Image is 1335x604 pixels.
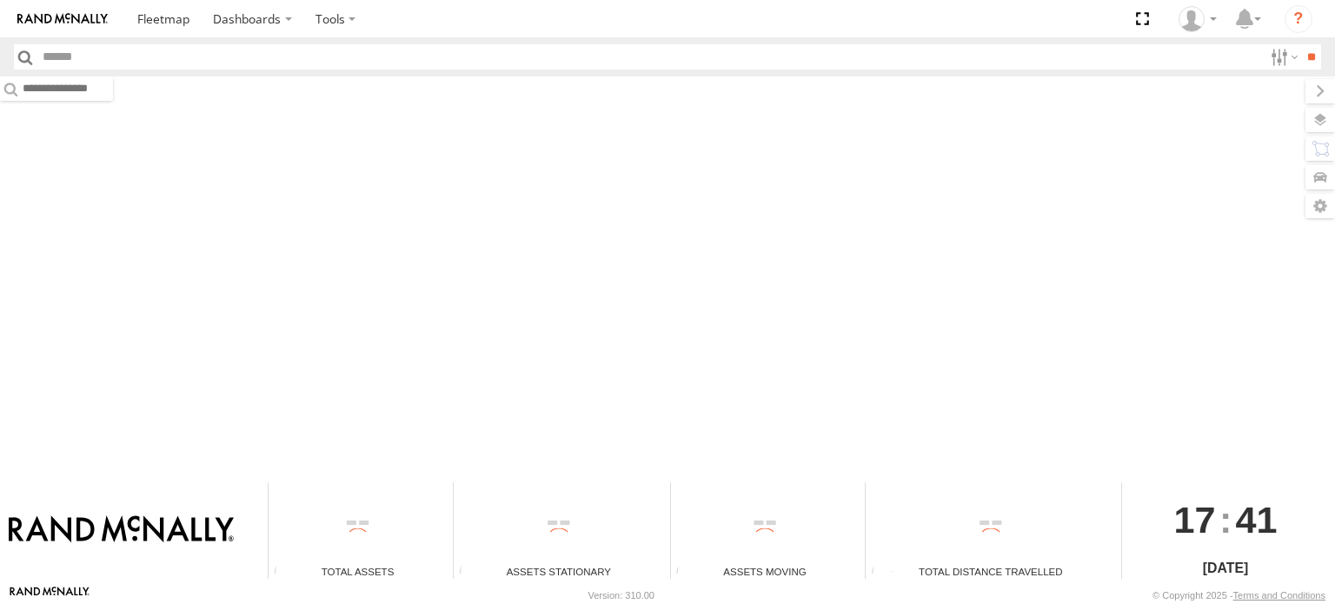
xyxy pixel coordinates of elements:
[1122,482,1328,557] div: :
[10,587,90,604] a: Visit our Website
[671,566,697,579] div: Total number of assets current in transit.
[1152,590,1325,601] div: © Copyright 2025 -
[671,564,860,579] div: Assets Moving
[454,564,663,579] div: Assets Stationary
[269,564,447,579] div: Total Assets
[269,566,295,579] div: Total number of Enabled Assets
[1122,558,1328,579] div: [DATE]
[866,564,1115,579] div: Total Distance Travelled
[454,566,480,579] div: Total number of assets current stationary.
[9,515,234,545] img: Rand McNally
[17,13,108,25] img: rand-logo.svg
[1236,482,1278,557] span: 41
[866,566,892,579] div: Total distance travelled by all assets within specified date range and applied filters
[1264,44,1301,70] label: Search Filter Options
[1233,590,1325,601] a: Terms and Conditions
[1305,194,1335,218] label: Map Settings
[588,590,654,601] div: Version: 310.00
[1172,6,1223,32] div: Jose Goitia
[1174,482,1216,557] span: 17
[1285,5,1312,33] i: ?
